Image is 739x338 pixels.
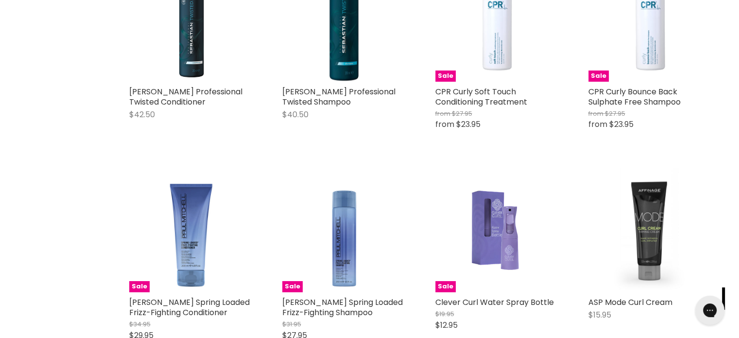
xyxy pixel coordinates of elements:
span: from [588,109,603,118]
span: from [435,119,454,130]
a: Clever Curl Water Spray BottleSale [435,168,559,292]
iframe: Gorgias live chat messenger [690,292,729,328]
a: ASP Mode Curl Cream [588,297,672,308]
a: Paul Mitchell Spring Loaded Frizz-Fighting ConditionerSale [129,168,253,292]
span: $23.95 [456,119,481,130]
a: Clever Curl Water Spray Bottle [435,297,554,308]
span: from [588,119,607,130]
a: CPR Curly Soft Touch Conditioning Treatment [435,86,527,107]
img: Clever Curl Water Spray Bottle [450,168,543,292]
img: Paul Mitchell Spring Loaded Frizz-Fighting Shampoo [282,168,406,292]
span: $40.50 [282,109,309,120]
span: Sale [588,71,609,82]
span: Sale [282,281,303,292]
span: from [435,109,450,118]
img: ASP Mode Curl Cream [588,168,712,292]
a: [PERSON_NAME] Spring Loaded Frizz-Fighting Conditioner [129,297,250,318]
a: [PERSON_NAME] Spring Loaded Frizz-Fighting Shampoo [282,297,403,318]
a: [PERSON_NAME] Professional Twisted Conditioner [129,86,242,107]
a: Paul Mitchell Spring Loaded Frizz-Fighting ShampooSale [282,168,406,292]
span: $34.95 [129,320,151,329]
a: [PERSON_NAME] Professional Twisted Shampoo [282,86,395,107]
a: CPR Curly Bounce Back Sulphate Free Shampoo [588,86,681,107]
img: Paul Mitchell Spring Loaded Frizz-Fighting Conditioner [129,168,253,292]
span: $27.95 [605,109,625,118]
span: $27.95 [452,109,472,118]
span: $19.95 [435,309,454,319]
span: $15.95 [588,309,611,320]
span: Sale [129,281,150,292]
span: $31.95 [282,320,301,329]
span: $23.95 [609,119,634,130]
span: Sale [435,281,456,292]
span: Sale [435,71,456,82]
span: $42.50 [129,109,155,120]
span: $12.95 [435,320,458,331]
